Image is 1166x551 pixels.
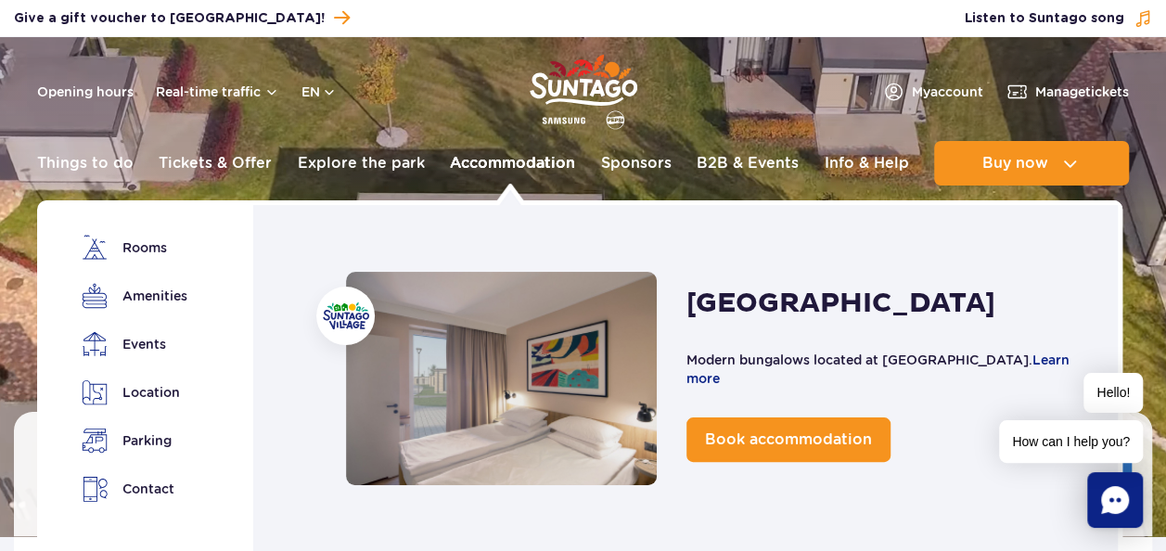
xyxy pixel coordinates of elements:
[450,141,575,186] a: Accommodation
[825,141,909,186] a: Info & Help
[301,83,337,101] button: en
[298,141,425,186] a: Explore the park
[156,84,279,99] button: Real-time traffic
[82,331,186,357] a: Events
[82,379,186,405] a: Location
[323,302,369,329] img: Suntago
[14,9,325,28] span: Give a gift voucher to [GEOGRAPHIC_DATA]!
[934,141,1129,186] button: Buy now
[346,272,657,485] a: Accommodation
[82,428,186,454] a: Parking
[882,81,983,103] a: Myaccount
[965,9,1124,28] span: Listen to Suntago song
[1006,81,1129,103] a: Managetickets
[705,430,872,448] span: Book accommodation
[686,351,1081,388] p: Modern bungalows located at [GEOGRAPHIC_DATA].
[14,6,350,31] a: Give a gift voucher to [GEOGRAPHIC_DATA]!
[159,141,272,186] a: Tickets & Offer
[686,286,995,321] h2: [GEOGRAPHIC_DATA]
[82,235,186,261] a: Rooms
[1087,472,1143,528] div: Chat
[82,476,186,503] a: Contact
[1035,83,1129,101] span: Manage tickets
[37,141,134,186] a: Things to do
[1083,373,1143,413] span: Hello!
[601,141,672,186] a: Sponsors
[999,420,1143,463] span: How can I help you?
[530,46,637,132] a: Park of Poland
[912,83,983,101] span: My account
[82,283,186,309] a: Amenities
[965,9,1152,28] button: Listen to Suntago song
[686,417,891,462] a: Book accommodation
[37,83,134,101] a: Opening hours
[981,155,1047,172] span: Buy now
[35,451,1149,497] h2: Relax at
[697,141,799,186] a: B2B & Events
